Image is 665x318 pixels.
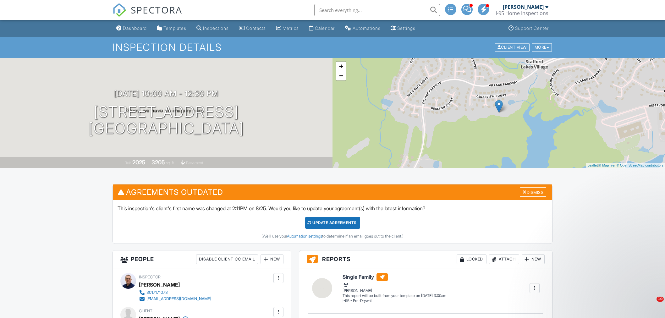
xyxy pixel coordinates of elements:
a: Automation settings [287,234,322,238]
div: Update Agreements [305,217,360,229]
div: [EMAIL_ADDRESS][DOMAIN_NAME] [146,296,211,301]
div: 2025 [132,159,146,166]
span: sq. ft. [166,161,175,165]
a: [EMAIL_ADDRESS][DOMAIN_NAME] [139,296,211,302]
div: (We'll use your to determine if an email goes out to the client.) [118,234,547,239]
a: 3017171073 [139,289,211,296]
a: Calendar [306,23,337,34]
a: Dashboard [114,23,149,34]
div: Attach [489,254,519,264]
a: © OpenStreetMap contributors [617,163,663,167]
h3: [DATE] 10:00 am - 12:30 pm [114,89,218,98]
div: Metrics [283,25,299,31]
div: | [586,163,665,168]
input: Search everything... [314,4,440,16]
span: Client [139,309,152,313]
div: Contacts [246,25,266,31]
span: Built [124,161,131,165]
div: Settings [397,25,415,31]
a: Client View [494,45,531,49]
a: Inspections [194,23,231,34]
a: Settings [388,23,418,34]
div: Calendar [315,25,335,31]
div: New [522,254,545,264]
h3: Reports [299,250,552,268]
div: 3205 [151,159,165,166]
a: Contacts [236,23,268,34]
h1: Inspection Details [113,42,552,53]
div: Support Center [515,25,549,31]
h1: [STREET_ADDRESS] [GEOGRAPHIC_DATA] [88,104,244,137]
span: SPECTORA [131,3,182,16]
h6: Single Family [343,273,446,281]
iframe: Intercom live chat [644,297,659,312]
a: Zoom in [336,62,346,71]
div: New [261,254,283,264]
div: Disable Client CC Email [196,254,258,264]
div: This report will be built from your template on [DATE] 3:00am [343,293,446,298]
span: basement [186,161,203,165]
div: Client View [495,43,530,52]
h3: People [113,250,291,268]
span: Inspector [139,275,161,279]
span: 10 [657,297,664,302]
div: Locked [457,254,486,264]
div: [PERSON_NAME] [503,4,544,10]
div: This inspection's client's first name was changed at 2:11PM on 8/25. Would you like to update you... [113,200,552,244]
div: I-95 Home Inspections [496,10,548,16]
a: Support Center [506,23,551,34]
a: Zoom out [336,71,346,80]
a: Leaflet [587,163,598,167]
div: [PERSON_NAME] [343,282,446,293]
div: I-95 - Pre-Drywall [343,298,446,304]
div: Dismiss [520,187,546,197]
div: Automations [353,25,381,31]
h3: Agreements Outdated [113,184,552,200]
div: 3017171073 [146,290,168,295]
a: Templates [154,23,189,34]
img: The Best Home Inspection Software - Spectora [113,3,126,17]
a: SPECTORA [113,8,182,22]
div: [PERSON_NAME] [139,280,180,289]
a: Metrics [273,23,301,34]
a: © MapTiler [599,163,616,167]
div: More [532,43,552,52]
div: Dashboard [123,25,147,31]
a: Automations (Advanced) [342,23,383,34]
div: Inspections [203,25,229,31]
div: Templates [163,25,186,31]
